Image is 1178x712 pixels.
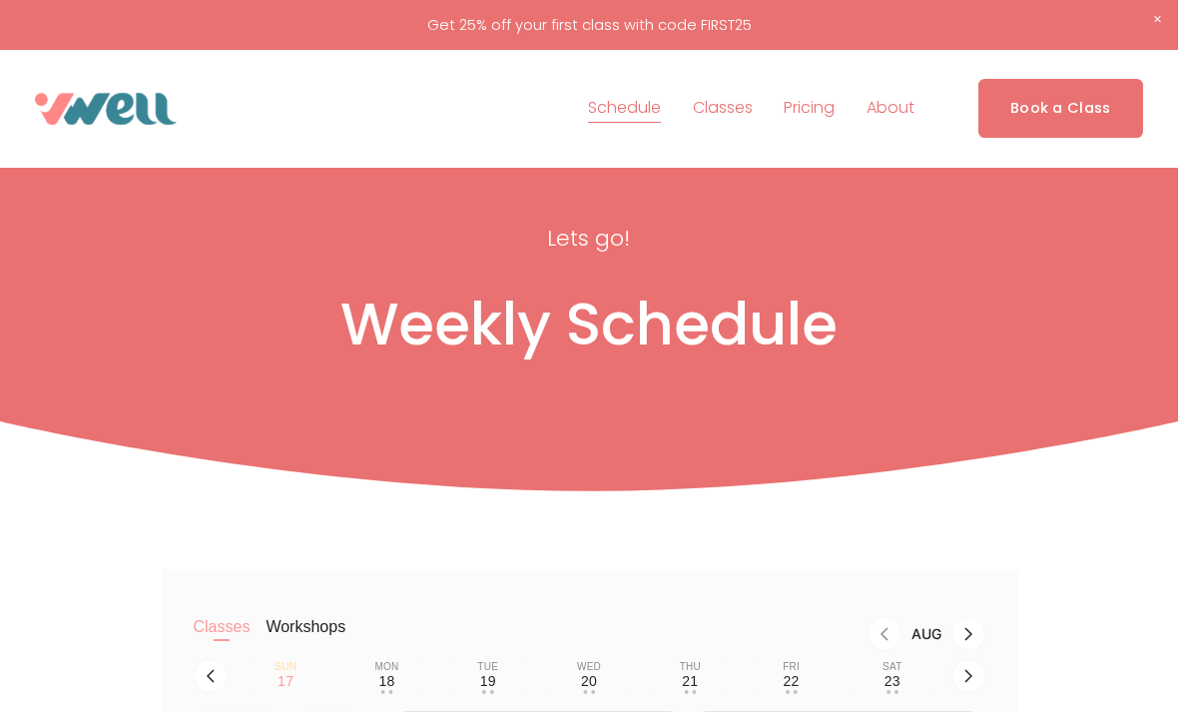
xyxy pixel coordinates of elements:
h1: Weekly Schedule [35,289,1142,360]
div: Sat [883,661,901,673]
div: 23 [884,673,900,689]
div: • • [886,690,898,694]
div: Thu [680,661,701,673]
button: Workshops [266,617,345,657]
div: • • [583,690,595,694]
div: 18 [378,673,394,689]
a: folder dropdown [867,93,914,125]
div: Month Aug [901,626,951,642]
span: About [867,94,914,123]
button: Next month, Sep [951,617,985,651]
a: Schedule [588,93,661,125]
div: Tue [477,661,498,673]
div: Wed [577,661,601,673]
div: Mon [374,661,398,673]
div: 20 [581,673,597,689]
div: • • [785,690,797,694]
a: folder dropdown [693,93,753,125]
img: VWell [35,93,177,125]
a: Pricing [784,93,835,125]
p: Lets go! [361,219,817,258]
div: • • [684,690,696,694]
div: 22 [784,673,800,689]
button: Previous month, Jul [868,617,901,651]
nav: Month switch [377,617,984,651]
span: Classes [693,94,753,123]
button: Classes [194,617,251,657]
div: • • [482,690,494,694]
div: Sun [275,661,296,673]
div: Fri [783,661,800,673]
div: 19 [480,673,496,689]
div: • • [380,690,392,694]
div: 21 [682,673,698,689]
a: Book a Class [978,79,1143,138]
div: 17 [278,673,294,689]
